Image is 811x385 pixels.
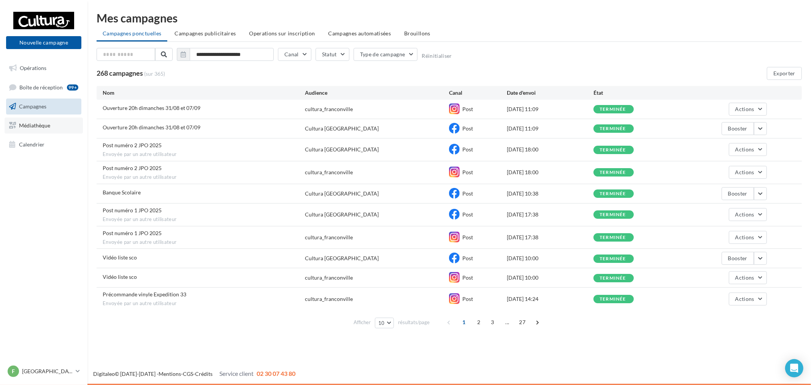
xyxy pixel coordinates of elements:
span: (sur 365) [144,70,165,78]
span: Envoyée par un autre utilisateur [103,151,305,158]
span: 1 [458,316,470,328]
a: F [GEOGRAPHIC_DATA] [6,364,81,379]
div: Date d'envoi [507,89,594,97]
span: résultats/page [398,319,430,326]
span: Post [462,190,473,197]
span: Ouverture 20h dimanches 31/08 et 07/09 [103,105,200,111]
div: Canal [449,89,507,97]
button: Actions [729,166,767,179]
span: Post [462,169,473,175]
button: Booster [722,252,754,265]
span: Boîte de réception [19,84,63,90]
div: [DATE] 17:38 [507,211,594,218]
span: Actions [735,296,754,302]
span: Actions [735,106,754,112]
div: terminée [600,276,626,281]
span: Opérations [20,65,46,71]
span: Afficher [354,319,371,326]
div: terminée [600,235,626,240]
button: Nouvelle campagne [6,36,81,49]
span: Post [462,255,473,261]
span: Brouillons [404,30,430,37]
div: cultura_franconville [305,169,353,176]
div: Cultura [GEOGRAPHIC_DATA] [305,255,379,262]
div: Cultura [GEOGRAPHIC_DATA] [305,146,379,153]
span: Post [462,125,473,132]
div: 99+ [67,84,78,91]
span: Post [462,234,473,240]
button: Booster [722,122,754,135]
span: Post numéro 2 JPO 2025 [103,142,162,148]
span: 3 [486,316,498,328]
div: [DATE] 10:00 [507,255,594,262]
span: Envoyée par un autre utilisateur [103,174,305,181]
span: Post [462,296,473,302]
span: Post numéro 1 JPO 2025 [103,230,162,236]
span: Post [462,106,473,112]
div: cultura_franconville [305,295,353,303]
span: Campagnes automatisées [329,30,391,37]
span: Banque Scolaire [103,189,141,196]
div: terminée [600,212,626,217]
div: [DATE] 18:00 [507,169,594,176]
div: terminée [600,256,626,261]
span: 2 [473,316,485,328]
span: 02 30 07 43 80 [257,370,295,377]
button: Type de campagne [354,48,418,61]
div: Audience [305,89,449,97]
a: Opérations [5,60,83,76]
div: Cultura [GEOGRAPHIC_DATA] [305,211,379,218]
span: F [12,367,15,375]
button: Actions [729,293,767,305]
span: Actions [735,146,754,153]
a: Calendrier [5,137,83,153]
button: Actions [729,143,767,156]
span: Post numéro 2 JPO 2025 [103,165,162,171]
span: Post [462,211,473,218]
span: Ouverture 20h dimanches 31/08 et 07/09 [103,124,200,130]
div: terminée [600,297,626,302]
div: [DATE] 11:09 [507,105,594,113]
button: Booster [722,187,754,200]
span: Post [462,146,473,153]
button: Actions [729,231,767,244]
span: Actions [735,211,754,218]
span: Service client [219,370,254,377]
button: Actions [729,271,767,284]
div: [DATE] 10:38 [507,190,594,197]
span: Envoyée par un autre utilisateur [103,300,305,307]
span: Médiathèque [19,122,50,129]
div: [DATE] 14:24 [507,295,594,303]
div: [DATE] 11:09 [507,125,594,132]
div: Mes campagnes [97,12,802,24]
span: Vidéo liste sco [103,274,137,280]
a: Campagnes [5,99,83,115]
span: Envoyée par un autre utilisateur [103,239,305,246]
a: CGS [183,371,193,377]
div: [DATE] 18:00 [507,146,594,153]
span: Actions [735,274,754,281]
div: Nom [103,89,305,97]
div: terminée [600,191,626,196]
button: 10 [375,318,394,328]
span: Operations sur inscription [249,30,315,37]
div: [DATE] 17:38 [507,234,594,241]
div: cultura_franconville [305,105,353,113]
div: terminée [600,170,626,175]
span: © [DATE]-[DATE] - - - [93,371,295,377]
button: Canal [278,48,311,61]
span: Précommande vinyle Expedition 33 [103,291,186,297]
button: Actions [729,208,767,221]
span: ... [501,316,513,328]
span: 10 [378,320,385,326]
button: Exporter [767,67,802,80]
div: cultura_franconville [305,274,353,282]
span: Post numéro 1 JPO 2025 [103,207,162,213]
button: Statut [316,48,349,61]
a: Crédits [195,371,213,377]
span: Envoyée par un autre utilisateur [103,216,305,223]
div: cultura_franconville [305,234,353,241]
span: Actions [735,234,754,240]
span: Actions [735,169,754,175]
p: [GEOGRAPHIC_DATA] [22,367,73,375]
